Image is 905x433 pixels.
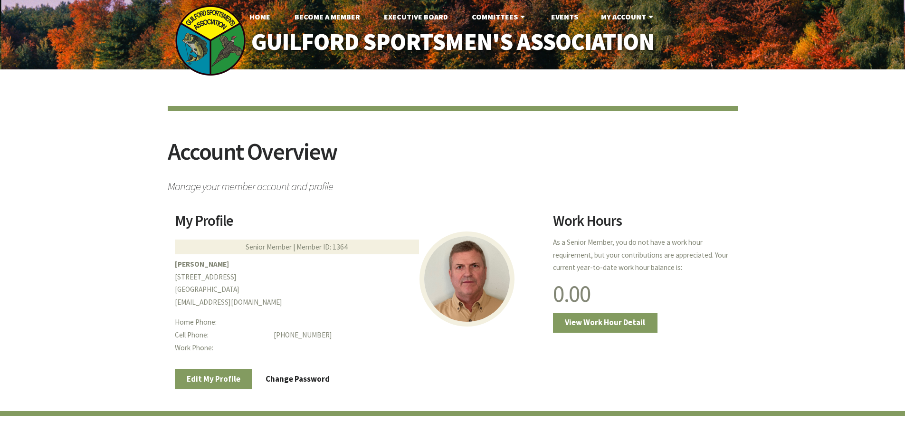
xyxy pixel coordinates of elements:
[553,313,657,333] a: View Work Hour Detail
[543,7,586,26] a: Events
[175,258,542,309] p: [STREET_ADDRESS] [GEOGRAPHIC_DATA] [EMAIL_ADDRESS][DOMAIN_NAME]
[175,342,267,355] dt: Work Phone
[553,236,730,274] p: As a Senior Member, you do not have a work hour requirement, but your contributions are appreciat...
[168,140,738,175] h2: Account Overview
[175,316,267,329] dt: Home Phone
[175,240,419,254] div: Senior Member | Member ID: 1364
[274,329,541,342] dd: [PHONE_NUMBER]
[175,5,246,76] img: logo_sm.png
[242,7,278,26] a: Home
[175,329,267,342] dt: Cell Phone
[593,7,663,26] a: My Account
[231,22,674,62] a: Guilford Sportsmen's Association
[376,7,456,26] a: Executive Board
[168,175,738,192] span: Manage your member account and profile
[553,213,730,235] h2: Work Hours
[553,282,730,306] h1: 0.00
[175,260,229,269] b: [PERSON_NAME]
[287,7,368,26] a: Become A Member
[175,213,542,235] h2: My Profile
[254,369,342,389] a: Change Password
[464,7,535,26] a: Committees
[175,369,253,389] a: Edit My Profile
